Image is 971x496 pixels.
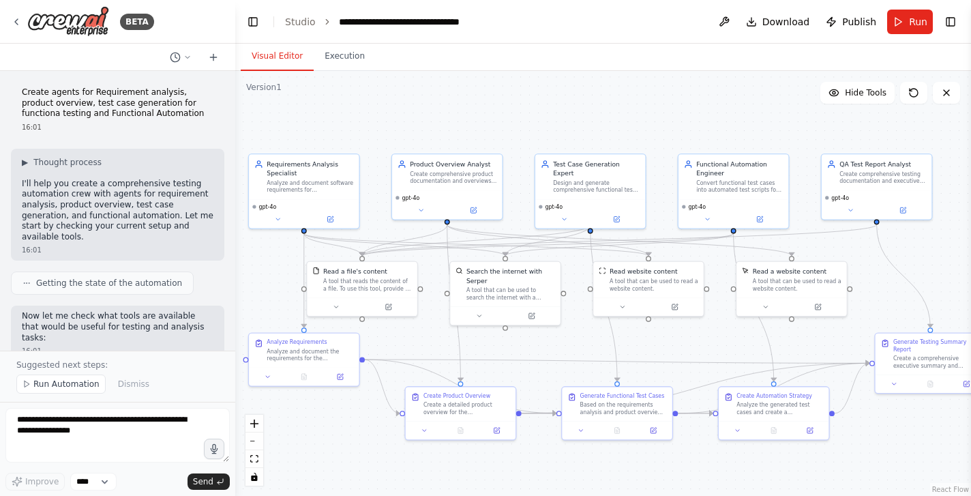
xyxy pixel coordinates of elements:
[912,379,950,390] button: No output available
[535,154,646,229] div: Test Case Generation ExpertDesign and generate comprehensive functional test cases for {applicati...
[638,425,668,436] button: Open in side panel
[696,179,783,194] div: Convert functional test cases into automated test scripts for {application_name}, providing detai...
[887,10,933,34] button: Run
[305,214,355,225] button: Open in side panel
[753,267,826,276] div: Read a website content
[842,15,876,29] span: Publish
[204,439,224,459] button: Click to speak your automation idea
[245,468,263,486] button: toggle interactivity
[878,205,928,216] button: Open in side panel
[248,332,360,386] div: Analyze RequirementsAnalyze and document the requirements for the {application_name} website. IMP...
[466,287,555,301] div: A tool that can be used to search the internet with a search_query. Supports different search typ...
[649,302,700,312] button: Open in side panel
[312,267,319,274] img: FileReadTool
[120,14,154,30] div: BETA
[365,355,400,418] g: Edge from 4a845767-48b0-49b8-8919-b22c77600056 to f1968126-aca3-4a45-b022-6e22c550f721
[839,171,926,185] div: Create comprehensive testing documentation and executive summaries for {application_name} based o...
[285,16,316,27] a: Studio
[522,359,869,418] g: Edge from f1968126-aca3-4a45-b022-6e22c550f721 to d4cb82b4-7832-452c-9f80-9fd4e7b89784
[365,355,869,368] g: Edge from 4a845767-48b0-49b8-8919-b22c77600056 to d4cb82b4-7832-452c-9f80-9fd4e7b89784
[267,179,353,194] div: Analyze and document software requirements for {application_name}, breaking down functional and n...
[696,160,783,177] div: Functional Automation Engineer
[22,179,213,243] p: I'll help you create a comprehensive testing automation crew with agents for requirement analysis...
[164,49,197,65] button: Switch to previous chat
[188,473,230,490] button: Send
[466,267,555,285] div: Search the internet with Serper
[729,233,778,381] g: Edge from 3b3b2eba-e4bd-48f9-8a90-a6ef5ab55d27 to 71912af2-c68c-483b-b4db-83cb97754496
[404,386,516,440] div: Create Product OverviewCreate a detailed product overview for the {application_name} website by t...
[33,157,102,168] span: Thought process
[586,224,621,381] g: Edge from 2cc2b3ec-34e6-493a-81bb-913e76cd673c to facc117f-0aef-4e15-b16b-ee41e42d5db7
[267,160,353,177] div: Requirements Analysis Specialist
[22,157,102,168] button: ▶Thought process
[22,122,213,132] div: 16:01
[410,171,496,185] div: Create comprehensive product documentation and overviews for {application_name}, including featur...
[410,160,496,169] div: Product Overview Analyst
[442,425,480,436] button: No output available
[835,359,869,418] g: Edge from 71912af2-c68c-483b-b4db-83cb97754496 to d4cb82b4-7832-452c-9f80-9fd4e7b89784
[118,379,149,390] span: Dismiss
[267,339,327,346] div: Analyze Requirements
[245,433,263,450] button: zoom out
[762,15,810,29] span: Download
[243,12,263,31] button: Hide left sidebar
[267,348,353,362] div: Analyze and document the requirements for the {application_name} website. IMPORTANT: Start by vis...
[323,278,412,292] div: A tool that reads the content of a file. To use this tool, provide a 'file_path' parameter with t...
[25,476,59,487] span: Improve
[443,224,465,381] g: Edge from 4971c348-a3a6-4aae-a1a6-03a49d50a452 to f1968126-aca3-4a45-b022-6e22c550f721
[742,267,749,274] img: ScrapeElementFromWebsiteTool
[820,10,882,34] button: Publish
[22,346,213,356] div: 16:01
[455,267,462,274] img: SerperDevTool
[831,194,849,201] span: gpt-4o
[36,278,182,289] span: Getting the state of the automation
[820,82,895,104] button: Hide Tools
[22,157,28,168] span: ▶
[285,15,460,29] nav: breadcrumb
[314,42,376,71] button: Execution
[22,311,213,343] p: Now let me check what tools are available that would be useful for testing and analysis tasks:
[736,401,823,415] div: Analyze the generated test cases and create a comprehensive web automation strategy for the {appl...
[33,379,100,390] span: Run Automation
[323,267,387,276] div: Read a file's content
[755,425,793,436] button: No output available
[363,302,413,312] button: Open in side panel
[678,154,790,229] div: Functional Automation EngineerConvert functional test cases into automated test scripts for {appl...
[741,10,816,34] button: Download
[22,245,213,255] div: 16:01
[22,87,213,119] p: Create agents for Requirement analysis, product overview, test case generation for functiona test...
[591,214,642,225] button: Open in side panel
[245,415,263,486] div: React Flow controls
[839,160,926,169] div: QA Test Report Analyst
[580,392,665,399] div: Generate Functional Test Cases
[845,87,886,98] span: Hide Tools
[203,49,224,65] button: Start a new chat
[821,154,933,220] div: QA Test Report AnalystCreate comprehensive testing documentation and executive summaries for {app...
[423,392,490,399] div: Create Product Overview
[561,386,673,440] div: Generate Functional Test CasesBased on the requirements analysis and product overview, generate c...
[522,409,713,418] g: Edge from f1968126-aca3-4a45-b022-6e22c550f721 to 71912af2-c68c-483b-b4db-83cb97754496
[718,386,830,440] div: Create Automation StrategyAnalyze the generated test cases and create a comprehensive web automat...
[794,425,825,436] button: Open in side panel
[443,224,796,256] g: Edge from 4971c348-a3a6-4aae-a1a6-03a49d50a452 to 05b179d9-f8a5-4efc-9eae-207da2c2e744
[245,450,263,468] button: fit view
[736,392,812,399] div: Create Automation Strategy
[299,233,653,256] g: Edge from b3bb6044-893e-4537-a8b8-3ad3f3aba17a to 26edee58-2a03-4845-9db0-c2968386f098
[285,371,323,382] button: No output available
[792,302,843,312] button: Open in side panel
[610,267,678,276] div: Read website content
[545,203,563,210] span: gpt-4o
[402,194,419,201] span: gpt-4o
[580,401,667,415] div: Based on the requirements analysis and product overview, generate comprehensive and specific func...
[501,224,595,256] g: Edge from 2cc2b3ec-34e6-493a-81bb-913e76cd673c to 8cf6a334-4f0e-4053-8677-012c79381aea
[909,15,927,29] span: Run
[688,203,706,210] span: gpt-4o
[449,261,561,325] div: SerperDevToolSearch the internet with SerperA tool that can be used to search the internet with a...
[481,425,512,436] button: Open in side panel
[506,310,556,321] button: Open in side panel
[193,476,213,487] span: Send
[553,160,640,177] div: Test Case Generation Expert
[299,233,308,327] g: Edge from b3bb6044-893e-4537-a8b8-3ad3f3aba17a to 4a845767-48b0-49b8-8919-b22c77600056
[593,261,704,317] div: ScrapeWebsiteToolRead website contentA tool that can be used to read a website content.
[391,154,503,220] div: Product Overview AnalystCreate comprehensive product documentation and overviews for {application...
